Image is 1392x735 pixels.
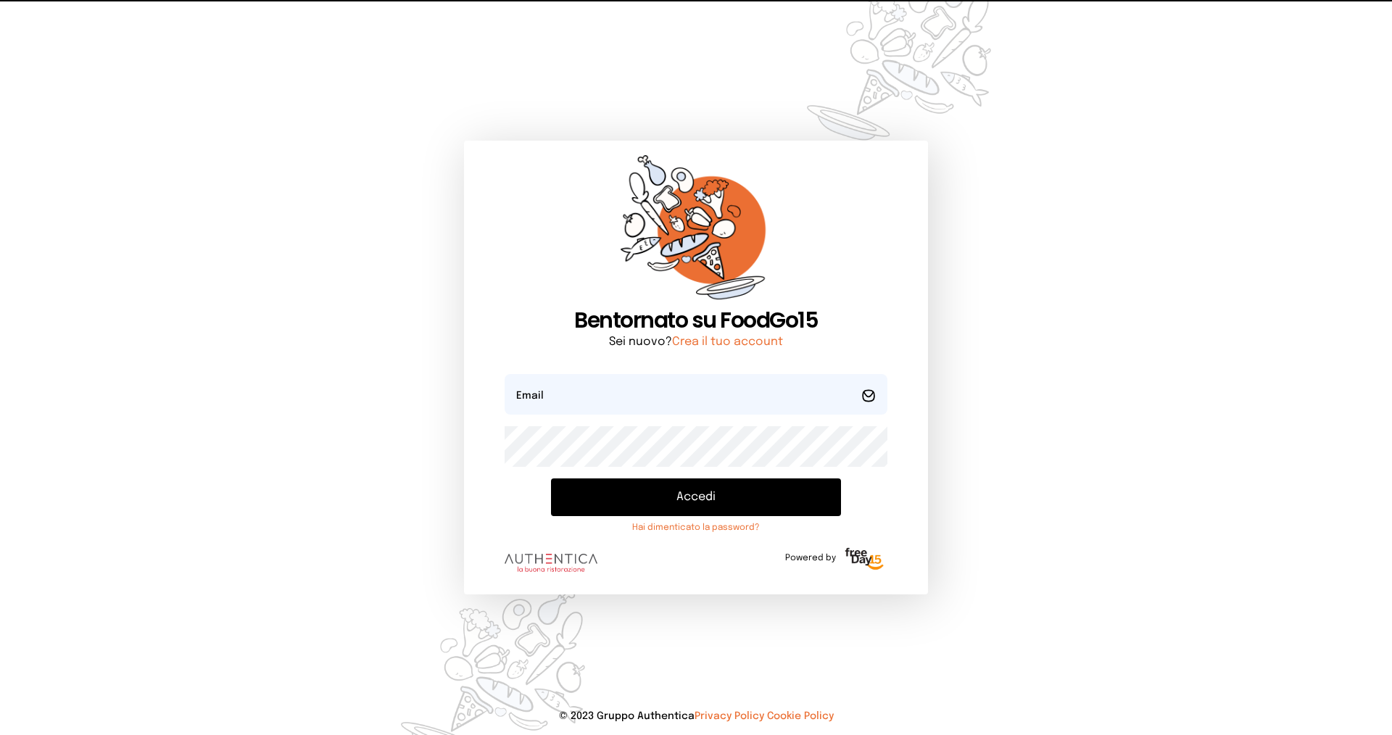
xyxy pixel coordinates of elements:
[842,545,887,574] img: logo-freeday.3e08031.png
[672,336,783,348] a: Crea il tuo account
[551,522,841,533] a: Hai dimenticato la password?
[505,307,887,333] h1: Bentornato su FoodGo15
[767,711,834,721] a: Cookie Policy
[23,709,1369,723] p: © 2023 Gruppo Authentica
[551,478,841,516] button: Accedi
[505,333,887,351] p: Sei nuovo?
[785,552,836,564] span: Powered by
[505,554,597,573] img: logo.8f33a47.png
[695,711,764,721] a: Privacy Policy
[621,155,771,308] img: sticker-orange.65babaf.png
